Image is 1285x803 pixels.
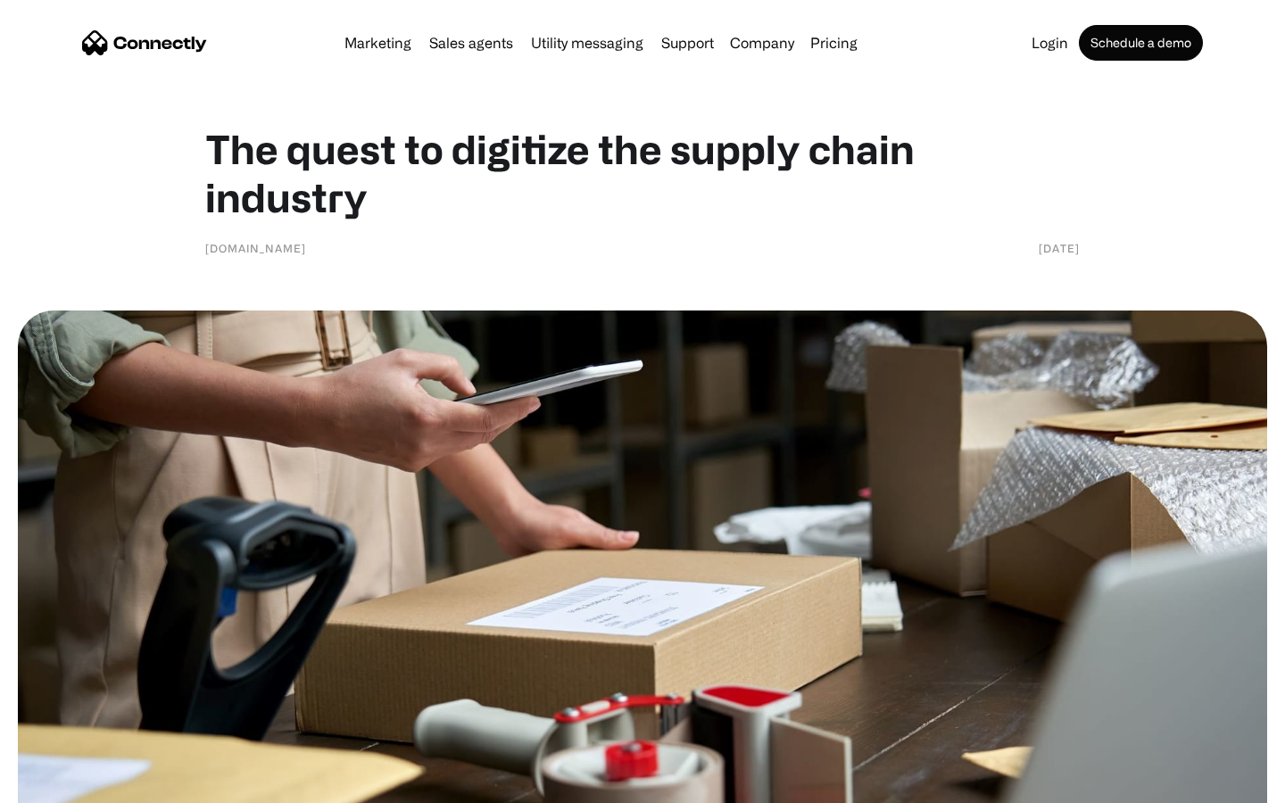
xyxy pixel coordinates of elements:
[18,772,107,797] aside: Language selected: English
[730,30,794,55] div: Company
[36,772,107,797] ul: Language list
[422,36,520,50] a: Sales agents
[1039,239,1080,257] div: [DATE]
[654,36,721,50] a: Support
[524,36,651,50] a: Utility messaging
[205,239,306,257] div: [DOMAIN_NAME]
[1079,25,1203,61] a: Schedule a demo
[337,36,419,50] a: Marketing
[803,36,865,50] a: Pricing
[205,125,1080,221] h1: The quest to digitize the supply chain industry
[1024,36,1075,50] a: Login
